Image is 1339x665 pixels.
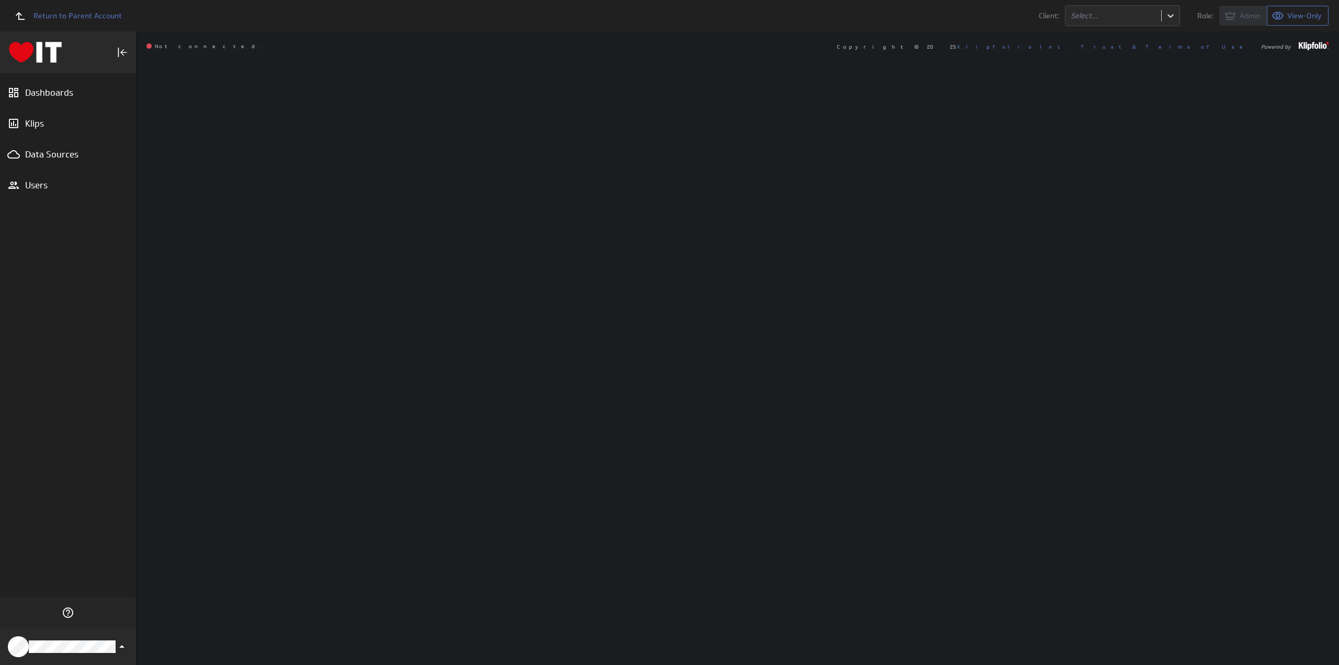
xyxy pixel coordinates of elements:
[1261,44,1291,49] span: Powered by
[25,179,111,191] div: Users
[25,87,111,98] div: Dashboards
[837,44,1070,49] span: Copyright © 2025
[9,42,62,63] img: Klipfolio logo
[8,4,122,27] a: Return to Parent Account
[1081,43,1250,50] a: Trust & Terms of Use
[146,43,263,50] span: Not connected.
[1039,12,1060,19] span: Client:
[957,43,1070,50] a: Klipfolio Inc.
[114,43,131,61] div: Collapse
[1299,42,1329,50] img: logo-footer.png
[9,42,62,63] div: Go to Dashboards
[1219,6,1267,26] button: View as Admin
[33,12,122,19] span: Return to Parent Account
[1197,12,1214,19] span: Role:
[1240,11,1261,20] span: Admin
[1287,11,1322,20] span: View-Only
[1071,12,1156,19] div: Select...
[59,604,77,622] div: Help
[1267,6,1329,26] button: View as View-Only
[25,118,111,129] div: Klips
[25,149,111,160] div: Data Sources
